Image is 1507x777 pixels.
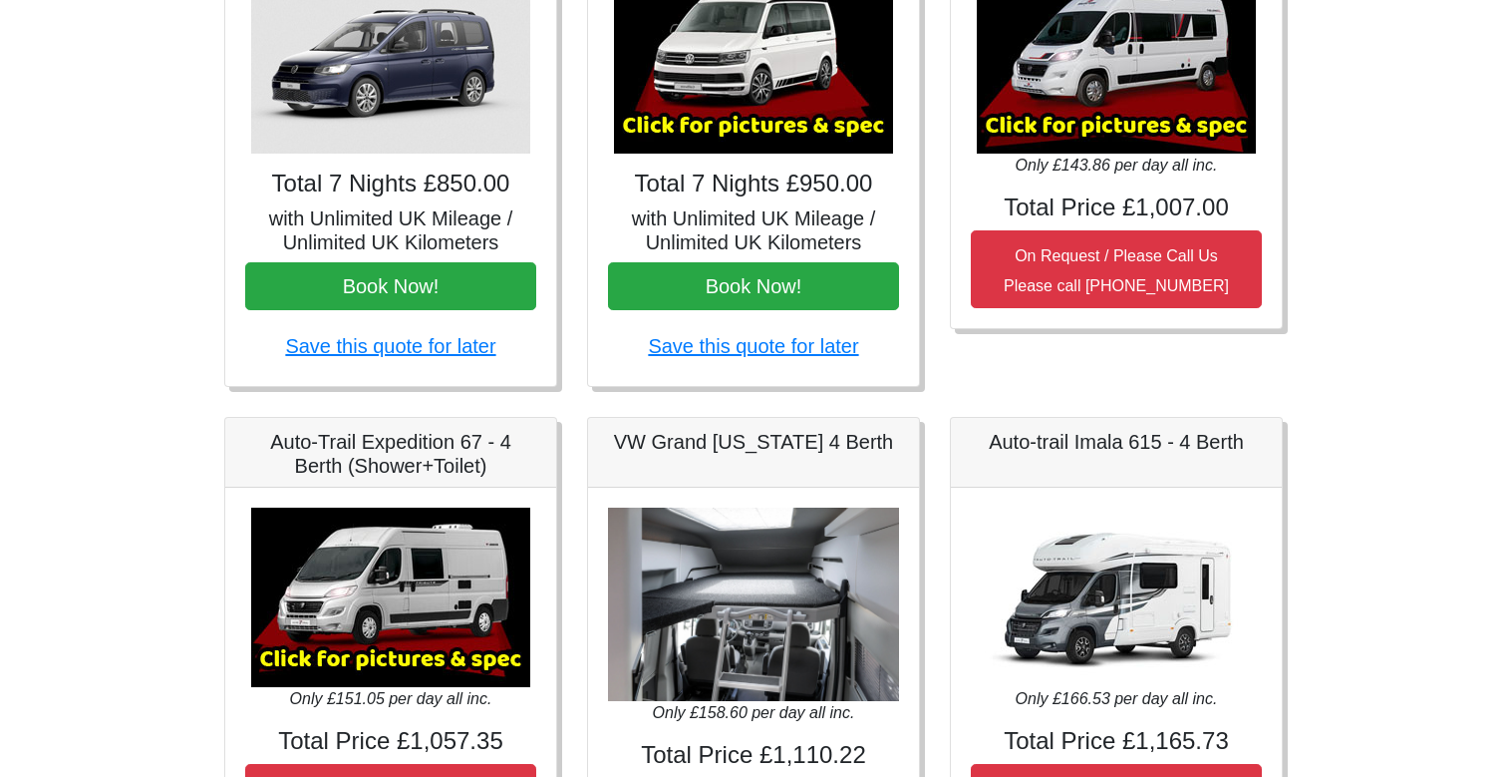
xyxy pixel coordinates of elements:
[608,430,899,454] h5: VW Grand [US_STATE] 4 Berth
[977,508,1256,687] img: Auto-trail Imala 615 - 4 Berth
[290,690,492,707] i: Only £151.05 per day all inc.
[608,262,899,310] button: Book Now!
[648,335,858,357] a: Save this quote for later
[1016,690,1218,707] i: Only £166.53 per day all inc.
[245,206,536,254] h5: with Unlimited UK Mileage / Unlimited UK Kilometers
[251,508,530,687] img: Auto-Trail Expedition 67 - 4 Berth (Shower+Toilet)
[971,230,1262,308] button: On Request / Please Call UsPlease call [PHONE_NUMBER]
[245,262,536,310] button: Book Now!
[608,741,899,770] h4: Total Price £1,110.22
[971,194,1262,222] h4: Total Price £1,007.00
[245,170,536,198] h4: Total 7 Nights £850.00
[971,430,1262,454] h5: Auto-trail Imala 615 - 4 Berth
[1004,247,1229,294] small: On Request / Please Call Us Please call [PHONE_NUMBER]
[608,508,899,702] img: VW Grand California 4 Berth
[1016,157,1218,174] i: Only £143.86 per day all inc.
[285,335,495,357] a: Save this quote for later
[608,170,899,198] h4: Total 7 Nights £950.00
[971,727,1262,756] h4: Total Price £1,165.73
[653,704,855,721] i: Only £158.60 per day all inc.
[608,206,899,254] h5: with Unlimited UK Mileage / Unlimited UK Kilometers
[245,727,536,756] h4: Total Price £1,057.35
[245,430,536,478] h5: Auto-Trail Expedition 67 - 4 Berth (Shower+Toilet)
